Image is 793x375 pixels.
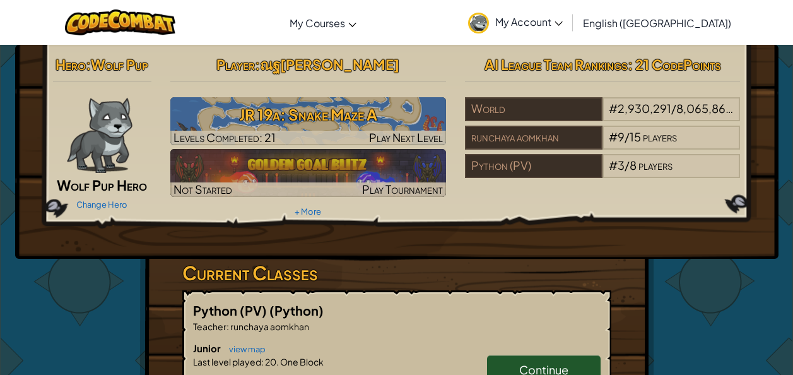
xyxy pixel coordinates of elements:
[182,259,611,287] h3: Current Classes
[465,138,741,152] a: runchaya aomkhan#9/15players
[67,97,132,173] img: wolf-pup-paper-doll.png
[226,321,229,332] span: :
[86,56,91,73] span: :
[625,129,630,144] span: /
[295,206,321,217] a: + More
[56,56,86,73] span: Hero
[223,344,266,354] a: view map
[628,56,721,73] span: : 21 CodePoints
[193,321,226,332] span: Teacher
[173,182,232,196] span: Not Started
[465,109,741,124] a: World#2,930,291/8,065,862players
[57,176,147,194] span: Wolf Pup Hero
[193,356,261,367] span: Last level played
[260,56,399,73] span: ณฐ[PERSON_NAME]
[170,97,446,145] a: Play Next Level
[609,101,618,116] span: #
[279,356,324,367] span: One Block
[495,15,563,28] span: My Account
[255,56,260,73] span: :
[65,9,175,35] img: CodeCombat logo
[583,16,731,30] span: English ([GEOGRAPHIC_DATA])
[485,56,628,73] span: AI League Team Rankings
[170,97,446,145] img: JR 19a: Snake Maze A
[362,182,443,196] span: Play Tournament
[734,101,768,116] span: players
[465,97,602,121] div: World
[618,129,625,144] span: 9
[193,302,269,318] span: Python (PV)
[269,302,324,318] span: (Python)
[170,149,446,197] img: Golden Goal
[76,199,127,210] a: Change Hero
[91,56,148,73] span: Wolf Pup
[671,101,676,116] span: /
[173,130,276,145] span: Levels Completed: 21
[609,158,618,172] span: #
[290,16,345,30] span: My Courses
[468,13,489,33] img: avatar
[609,129,618,144] span: #
[638,158,673,172] span: players
[630,158,637,172] span: 8
[630,129,641,144] span: 15
[618,158,625,172] span: 3
[618,101,671,116] span: 2,930,291
[465,126,602,150] div: runchaya aomkhan
[369,130,443,145] span: Play Next Level
[577,6,737,40] a: English ([GEOGRAPHIC_DATA])
[462,3,569,42] a: My Account
[193,342,223,354] span: Junior
[625,158,630,172] span: /
[170,100,446,129] h3: JR 19a: Snake Maze A
[643,129,677,144] span: players
[264,356,279,367] span: 20.
[283,6,363,40] a: My Courses
[216,56,255,73] span: Player
[465,166,741,181] a: Python (PV)#3/8players
[170,149,446,197] a: Not StartedPlay Tournament
[261,356,264,367] span: :
[676,101,733,116] span: 8,065,862
[229,321,309,332] span: runchaya aomkhan
[465,154,602,178] div: Python (PV)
